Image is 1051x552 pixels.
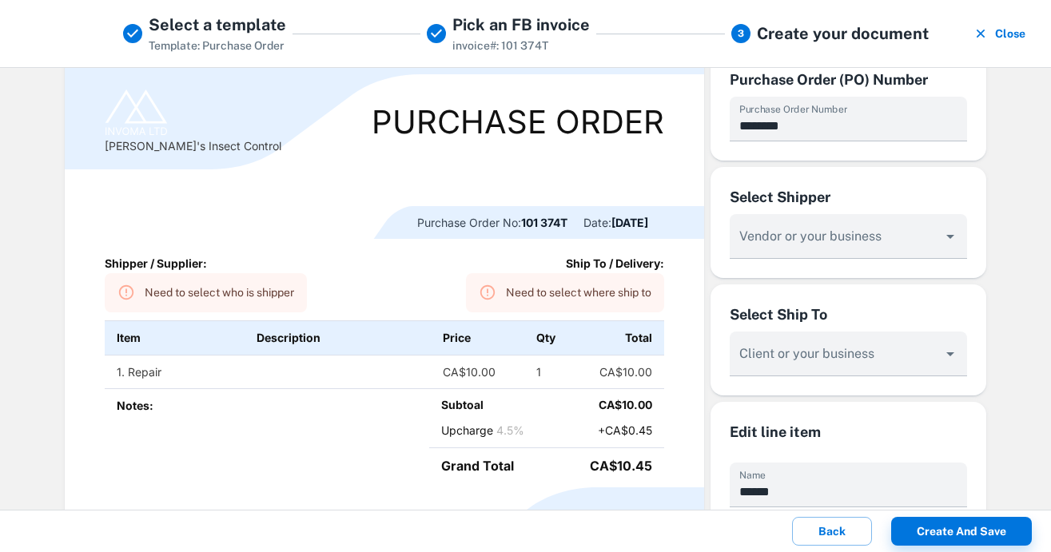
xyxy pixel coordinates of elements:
span: Template: Purchase Order [149,39,285,52]
span: 4.5% [496,423,524,437]
text: 3 [738,28,744,39]
td: Grand Total [429,447,542,483]
button: Close [969,13,1032,54]
h5: Select a template [149,13,286,37]
h5: Create your document [757,22,929,46]
label: Name [739,468,766,482]
th: Item [105,321,245,355]
th: Price [431,321,524,355]
button: Open [939,343,961,365]
td: CA$10.00 [431,355,524,389]
td: CA$10.00 [571,355,664,389]
div: Select Ship To [730,304,967,325]
div: Need to select where ship to [506,278,651,308]
div: [PERSON_NAME]'s Insect Control [105,89,281,154]
b: Shipper / Supplier: [105,256,207,270]
span: invoice#: 101 374T [452,39,548,52]
b: Ship To / Delivery: [566,256,664,270]
img: Logo [105,89,168,137]
button: Create and save [891,517,1032,546]
td: Upcharge [429,422,542,447]
h6: Edit line item [730,421,967,443]
td: CA$10.45 [542,447,665,483]
b: Notes: [117,399,153,412]
button: Back [792,517,872,546]
h5: Pick an FB invoice [452,13,590,37]
td: 1. Repair [105,355,245,389]
label: Purchase Order Number [739,102,847,116]
button: Open [939,225,961,248]
td: CA$10.00 [542,388,665,422]
td: 1 [524,355,571,389]
div: Purchase Order [372,106,664,138]
div: Need to select who is shipper [145,278,294,308]
th: Qty [524,321,571,355]
th: Total [571,321,664,355]
div: Select Shipper [730,186,967,208]
div: Purchase Order (PO) Number [730,69,967,90]
td: Subtoal [429,388,542,422]
td: +CA$0.45 [542,422,665,447]
th: Description [245,321,431,355]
